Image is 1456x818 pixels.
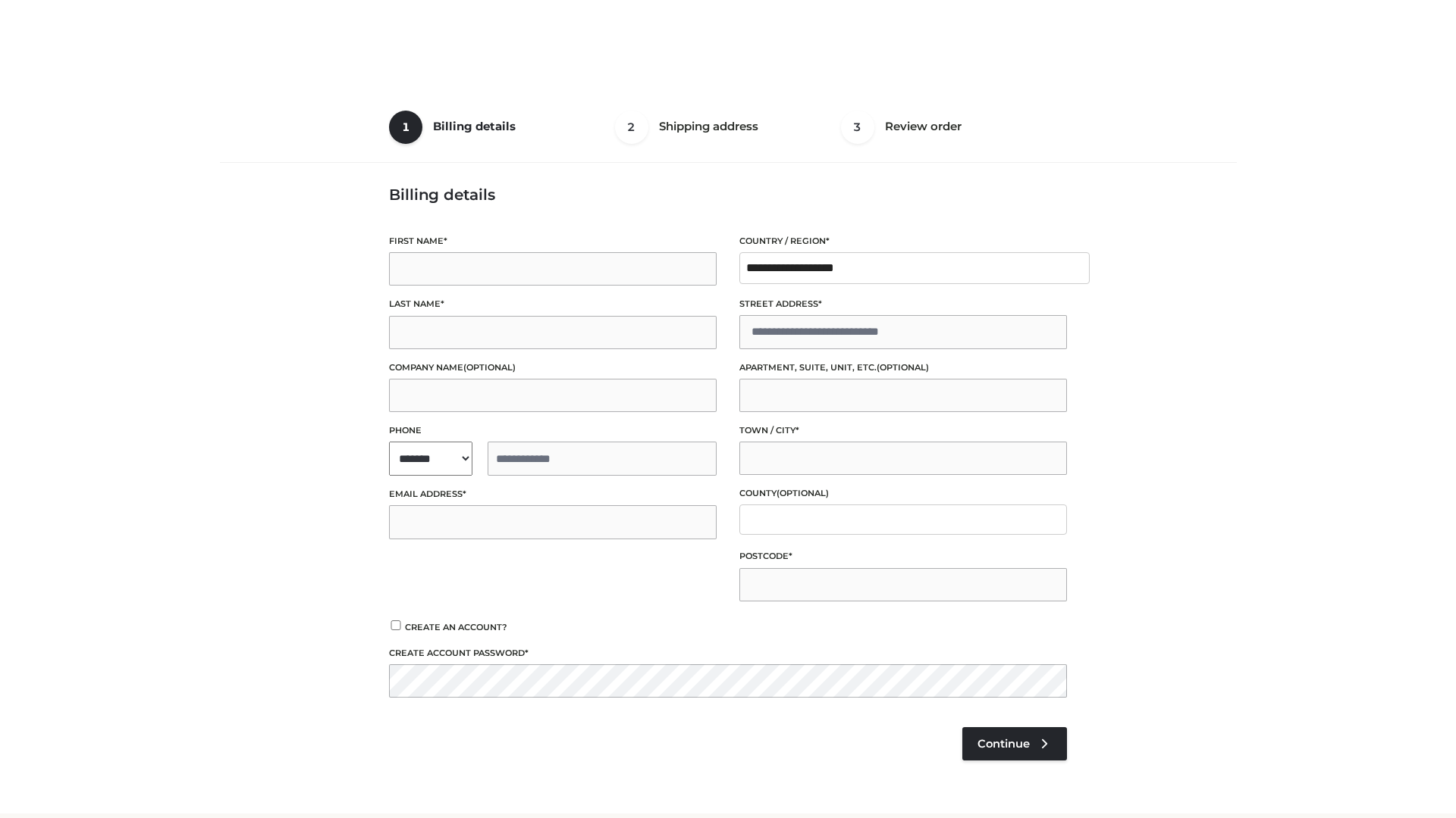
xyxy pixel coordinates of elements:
label: Company name [389,361,717,375]
label: Create account password [389,646,1067,660]
span: Create an account? [405,622,507,632]
label: County [739,486,1067,501]
span: (optional) [463,362,516,373]
span: 2 [615,111,648,144]
label: Apartment, suite, unit, etc. [739,361,1067,375]
span: Continue [977,737,1030,751]
span: Review order [885,119,962,133]
label: Last name [389,297,717,311]
span: 1 [389,111,422,144]
label: Town / City [739,423,1067,438]
label: Phone [389,423,717,438]
span: Shipping address [659,119,758,133]
label: Street address [739,297,1067,311]
span: Billing details [433,119,516,133]
a: Continue [962,727,1067,760]
span: 3 [841,111,874,144]
span: (optional) [777,488,829,498]
input: Create an account? [389,620,403,630]
span: (optional) [877,362,929,373]
label: Email address [389,487,717,501]
label: Country / Region [739,234,1067,248]
label: Postcode [739,549,1067,564]
label: First name [389,234,717,248]
h3: Billing details [389,186,1067,204]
